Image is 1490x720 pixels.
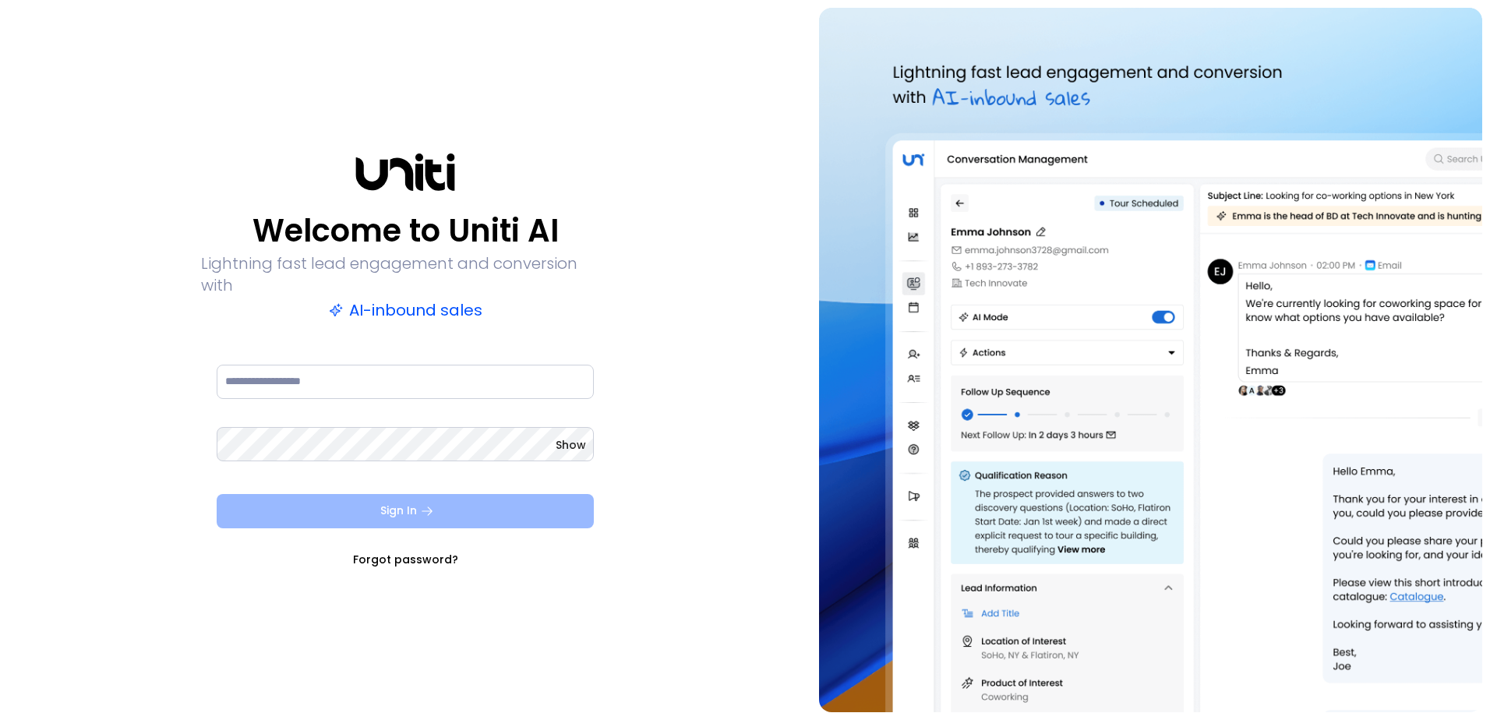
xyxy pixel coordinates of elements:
a: Forgot password? [353,552,458,567]
button: Show [556,437,586,453]
p: AI-inbound sales [329,299,482,321]
button: Sign In [217,494,594,528]
p: Lightning fast lead engagement and conversion with [201,252,609,296]
img: auth-hero.png [819,8,1482,712]
p: Welcome to Uniti AI [252,212,559,249]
